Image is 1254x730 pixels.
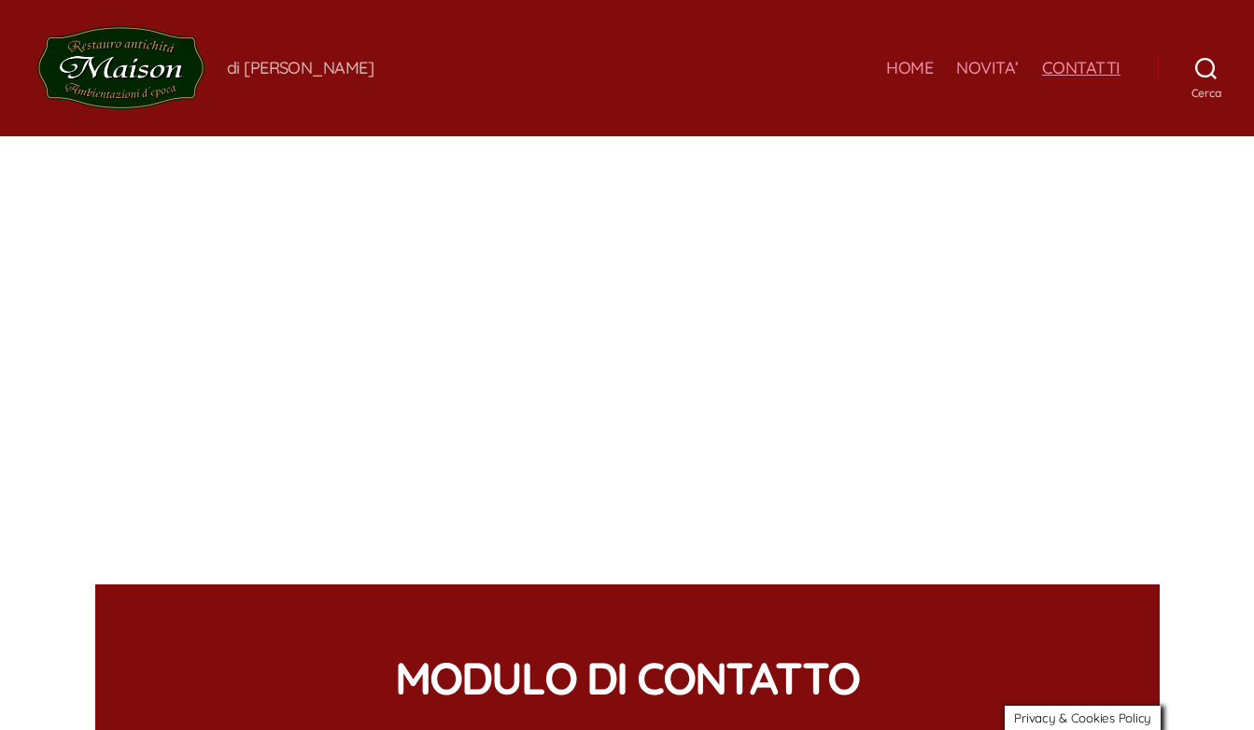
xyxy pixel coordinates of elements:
[1014,710,1151,725] span: Privacy & Cookies Policy
[956,58,1019,78] a: NOVITA’
[1042,58,1120,78] a: CONTATTI
[1158,86,1254,100] span: Cerca
[227,57,373,78] div: di [PERSON_NAME]
[886,58,1120,78] nav: Orizzontale
[105,650,1150,706] h2: MODULO DI CONTATTO
[37,26,204,110] img: MAISON
[886,58,933,78] a: HOME
[1158,48,1254,89] button: Cerca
